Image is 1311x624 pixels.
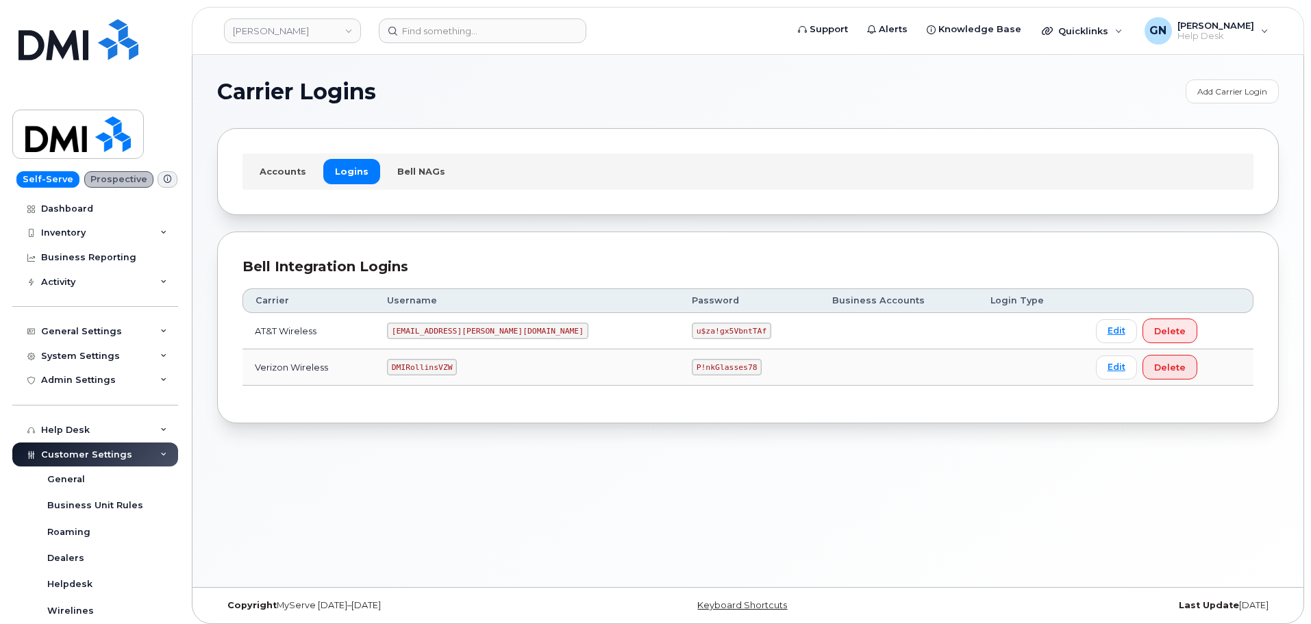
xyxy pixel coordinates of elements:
[387,323,588,339] code: [EMAIL_ADDRESS][PERSON_NAME][DOMAIN_NAME]
[1154,361,1186,374] span: Delete
[692,323,771,339] code: u$za!gx5VbntTAf
[679,288,820,313] th: Password
[217,82,376,102] span: Carrier Logins
[1143,319,1197,343] button: Delete
[387,359,457,375] code: DMIRollinsVZW
[820,288,978,313] th: Business Accounts
[692,359,762,375] code: P!nkGlasses78
[323,159,380,184] a: Logins
[217,600,571,611] div: MyServe [DATE]–[DATE]
[978,288,1084,313] th: Login Type
[386,159,457,184] a: Bell NAGs
[242,288,375,313] th: Carrier
[1096,319,1137,343] a: Edit
[242,349,375,386] td: Verizon Wireless
[1154,325,1186,338] span: Delete
[242,257,1253,277] div: Bell Integration Logins
[1179,600,1239,610] strong: Last Update
[248,159,318,184] a: Accounts
[1096,355,1137,379] a: Edit
[1143,355,1197,379] button: Delete
[925,600,1279,611] div: [DATE]
[227,600,277,610] strong: Copyright
[375,288,679,313] th: Username
[1186,79,1279,103] a: Add Carrier Login
[697,600,787,610] a: Keyboard Shortcuts
[242,313,375,349] td: AT&T Wireless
